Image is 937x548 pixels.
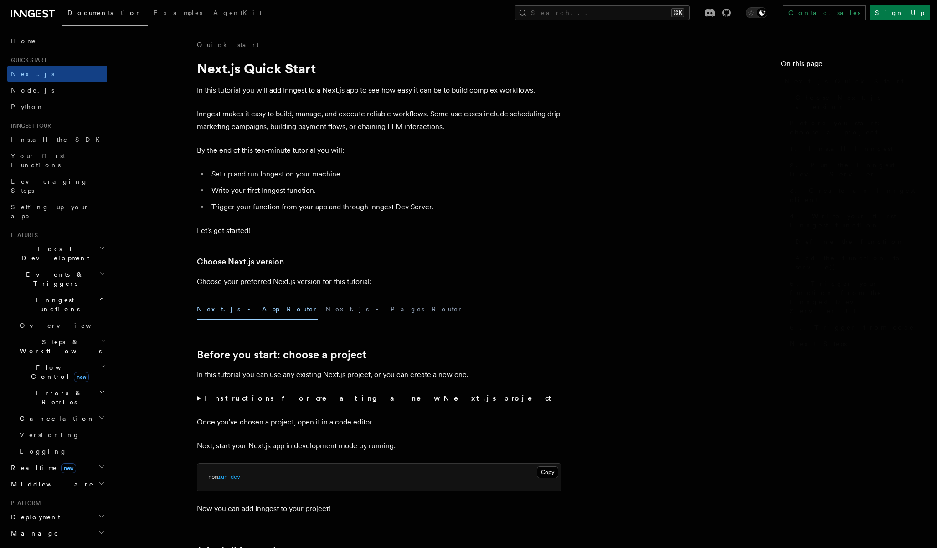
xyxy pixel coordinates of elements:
[11,152,65,169] span: Your first Functions
[11,203,89,220] span: Setting up your app
[11,70,54,78] span: Next.js
[7,266,107,292] button: Events & Triggers
[7,199,107,224] a: Setting up your app
[7,98,107,115] a: Python
[786,157,919,182] a: 2. Run the Inngest Dev Server
[7,33,107,49] a: Home
[16,385,107,410] button: Errors & Retries
[783,5,866,20] a: Contact sales
[197,392,561,405] summary: Instructions for creating a new Next.js project
[790,339,847,348] span: Next Steps
[197,40,259,49] a: Quick start
[786,275,919,319] a: 5. Trigger your function from the Inngest Dev Server UI
[7,509,107,525] button: Deployment
[786,208,919,233] a: 4. Write your first Inngest function
[74,372,89,382] span: new
[795,93,919,111] span: Choose Next.js version
[208,474,218,480] span: npm
[786,140,919,157] a: 1. Install Inngest
[62,3,148,26] a: Documentation
[197,416,561,429] p: Once you've chosen a project, open it in a code editor.
[7,463,76,472] span: Realtime
[790,212,919,230] span: 4. Write your first Inngest function
[7,148,107,173] a: Your first Functions
[7,57,47,64] span: Quick start
[790,119,919,137] span: Before you start: choose a project
[205,394,555,403] strong: Instructions for creating a new Next.js project
[781,58,919,73] h4: On this page
[792,89,919,115] a: Choose Next.js version
[7,131,107,148] a: Install the SDK
[197,368,561,381] p: In this tutorial you can use any existing Next.js project, or you can create a new one.
[197,60,561,77] h1: Next.js Quick Start
[20,431,80,439] span: Versioning
[746,7,767,18] button: Toggle dark mode
[16,388,99,407] span: Errors & Retries
[16,443,107,460] a: Logging
[790,279,919,315] span: 5. Trigger your function from the Inngest Dev Server UI
[16,337,102,356] span: Steps & Workflows
[795,237,904,246] span: Define the function
[208,3,267,25] a: AgentKit
[790,323,914,332] span: 6. Trigger from code
[197,144,561,157] p: By the end of this ten-minute tutorial you will:
[7,244,99,263] span: Local Development
[786,336,919,352] a: Next Steps
[7,241,107,266] button: Local Development
[197,502,561,515] p: Now you can add Inngest to your project!
[218,474,227,480] span: run
[7,66,107,82] a: Next.js
[7,500,41,507] span: Platform
[515,5,690,20] button: Search...⌘K
[537,466,558,478] button: Copy
[154,9,202,16] span: Examples
[786,182,919,208] a: 3. Create an Inngest client
[16,359,107,385] button: Flow Controlnew
[325,299,463,320] button: Next.js - Pages Router
[7,122,51,129] span: Inngest tour
[11,136,105,143] span: Install the SDK
[781,73,919,89] a: Next.js Quick Start
[786,319,919,336] a: 6. Trigger from code
[197,84,561,97] p: In this tutorial you will add Inngest to a Next.js app to see how easy it can be to build complex...
[7,173,107,199] a: Leveraging Steps
[11,87,54,94] span: Node.js
[784,77,904,86] span: Next.js Quick Start
[197,275,561,288] p: Choose your preferred Next.js version for this tutorial:
[209,168,561,181] li: Set up and run Inngest on your machine.
[16,414,95,423] span: Cancellation
[7,292,107,317] button: Inngest Functions
[7,232,38,239] span: Features
[11,36,36,46] span: Home
[197,348,366,361] a: Before you start: choose a project
[209,201,561,213] li: Trigger your function from your app and through Inngest Dev Server.
[231,474,240,480] span: dev
[790,144,893,153] span: 1. Install Inngest
[16,427,107,443] a: Versioning
[790,186,919,204] span: 3. Create an Inngest client
[20,322,113,329] span: Overview
[148,3,208,25] a: Examples
[870,5,930,20] a: Sign Up
[786,115,919,140] a: Before you start: choose a project
[7,82,107,98] a: Node.js
[7,480,94,489] span: Middleware
[197,299,318,320] button: Next.js - App Router
[197,439,561,452] p: Next, start your Next.js app in development mode by running:
[795,253,919,272] span: Add the function to serve()
[7,460,107,476] button: Realtimenew
[16,363,100,381] span: Flow Control
[7,529,59,538] span: Manage
[16,410,107,427] button: Cancellation
[20,448,67,455] span: Logging
[67,9,143,16] span: Documentation
[11,178,88,194] span: Leveraging Steps
[792,233,919,250] a: Define the function
[197,108,561,133] p: Inngest makes it easy to build, manage, and execute reliable workflows. Some use cases include sc...
[792,250,919,275] a: Add the function to serve()
[11,103,44,110] span: Python
[7,295,98,314] span: Inngest Functions
[7,317,107,460] div: Inngest Functions
[197,255,284,268] a: Choose Next.js version
[671,8,684,17] kbd: ⌘K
